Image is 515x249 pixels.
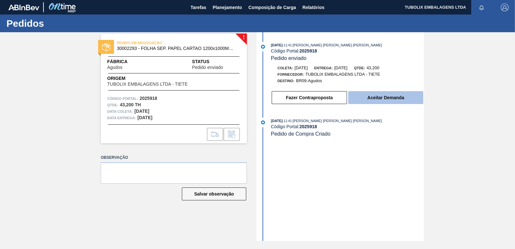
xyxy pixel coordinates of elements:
[277,66,293,70] span: Coleta:
[120,102,141,107] strong: 43,200 TH
[277,79,295,83] span: Destino:
[248,4,296,11] span: Composição de Carga
[295,65,308,70] span: [DATE]
[299,124,317,129] strong: 2025918
[102,43,110,51] img: status
[6,20,121,27] h1: Pedidos
[107,102,118,108] span: Qtde :
[261,120,265,124] img: atual
[471,3,492,12] button: Notificações
[182,187,246,200] button: Salvar observação
[213,4,242,11] span: Planejamento
[207,128,223,141] div: Ir para Composição de Carga
[271,131,331,137] span: Pedido de Compra Criado
[107,58,143,65] span: Fábrica
[354,66,365,70] span: Qtde:
[107,115,136,121] span: Data entrega:
[137,115,152,120] strong: [DATE]
[107,75,206,82] span: Origem
[101,153,247,162] label: Observação
[271,48,424,53] div: Código Portal:
[140,96,157,101] strong: 2025918
[261,45,265,49] img: atual
[314,66,332,70] span: Entrega:
[135,109,149,114] strong: [DATE]
[272,91,347,104] button: Fazer Contraproposta
[224,128,240,141] div: Informar alteração no pedido
[305,72,380,77] span: TUBOLIX EMBALAGENS LTDA - TIETE
[283,43,292,47] span: - 11:41
[271,124,424,129] div: Código Portal:
[107,95,138,102] span: Código Portal:
[192,58,240,65] span: Status
[283,119,292,123] span: - 11:41
[303,4,324,11] span: Relatórios
[296,78,322,83] span: BR09-Agudos
[292,43,382,47] span: : [PERSON_NAME] [PERSON_NAME] [PERSON_NAME]
[277,72,304,76] span: Fornecedor:
[117,40,207,46] span: PEDIDO EM NEGOCIAÇÃO
[271,55,306,61] span: Pedido enviado
[334,65,347,70] span: [DATE]
[501,4,509,11] img: Logout
[192,65,223,70] span: Pedido enviado
[107,108,133,115] span: Data coleta:
[8,5,39,10] img: TNhmsLtSVTkK8tSr43FrP2fwEKptu5GPRR3wAAAABJRU5ErkJggg==
[191,4,206,11] span: Tarefas
[271,43,283,47] span: [DATE]
[271,119,283,123] span: [DATE]
[299,48,317,53] strong: 2025918
[107,65,122,70] span: Agudos
[117,46,234,51] span: 30002293 - FOLHA SEP. PAPEL CARTAO 1200x1000M 350g
[348,91,423,104] button: Aceitar Demanda
[367,65,379,70] span: 43,200
[107,82,188,87] span: TUBOLIX EMBALAGENS LTDA - TIETE
[292,119,382,123] span: : [PERSON_NAME] [PERSON_NAME] [PERSON_NAME]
